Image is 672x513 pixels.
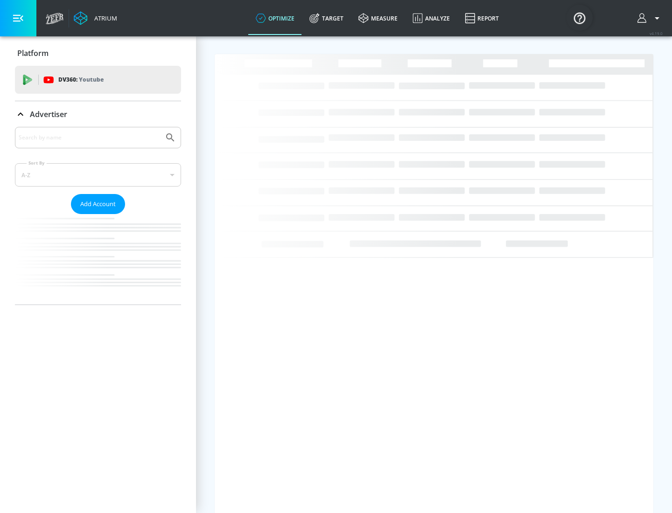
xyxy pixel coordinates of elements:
[351,1,405,35] a: measure
[74,11,117,25] a: Atrium
[15,66,181,94] div: DV360: Youtube
[17,48,49,58] p: Platform
[58,75,104,85] p: DV360:
[79,75,104,84] p: Youtube
[30,109,67,119] p: Advertiser
[405,1,457,35] a: Analyze
[650,31,663,36] span: v 4.19.0
[15,214,181,305] nav: list of Advertiser
[15,101,181,127] div: Advertiser
[27,160,47,166] label: Sort By
[15,127,181,305] div: Advertiser
[302,1,351,35] a: Target
[91,14,117,22] div: Atrium
[457,1,506,35] a: Report
[15,163,181,187] div: A-Z
[19,132,160,144] input: Search by name
[567,5,593,31] button: Open Resource Center
[248,1,302,35] a: optimize
[15,40,181,66] div: Platform
[71,194,125,214] button: Add Account
[80,199,116,209] span: Add Account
